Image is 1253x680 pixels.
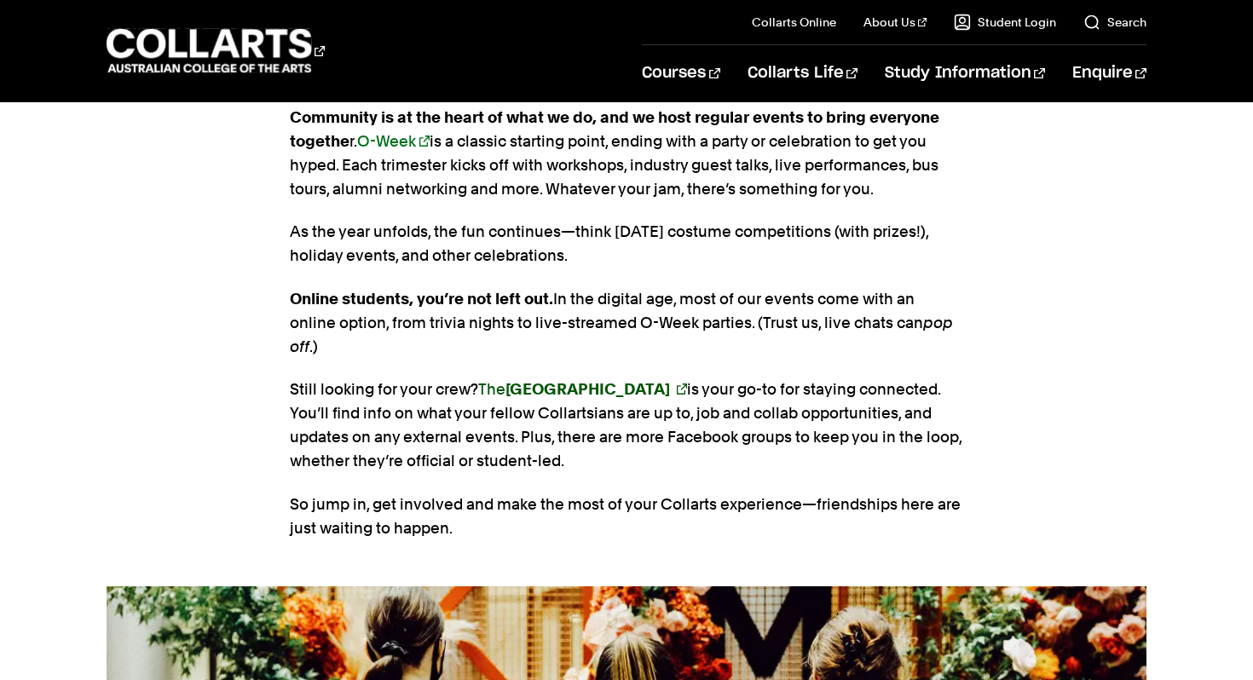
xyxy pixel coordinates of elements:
[290,287,963,359] p: In the digital age, most of our events come with an online option, from trivia nights to live-str...
[863,14,927,31] a: About Us
[290,220,963,268] p: As the year unfolds, the fun continues—think [DATE] costume competitions (with prizes!), holiday ...
[885,45,1045,101] a: Study Information
[290,290,553,308] strong: Online students, you’re not left out.
[290,108,939,150] strong: Community is at the heart of what we do, and we host regular events to bring everyone togethe
[1083,14,1146,31] a: Search
[748,45,857,101] a: Collarts Life
[107,26,325,75] div: Go to homepage
[505,380,670,398] strong: [GEOGRAPHIC_DATA]
[357,132,430,150] a: O-Week
[1072,45,1146,101] a: Enquire
[290,106,963,201] p: r. is a classic starting point, ending with a party or celebration to get you hyped. Each trimest...
[290,314,953,355] em: pop off
[752,14,836,31] a: Collarts Online
[290,493,963,540] p: So jump in, get involved and make the most of your Collarts experience—friendships here are just ...
[290,377,963,473] p: Still looking for your crew? is your go-to for staying connected. You’ll find info on what your f...
[642,45,719,101] a: Courses
[954,14,1056,31] a: Student Login
[478,380,687,398] a: The[GEOGRAPHIC_DATA]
